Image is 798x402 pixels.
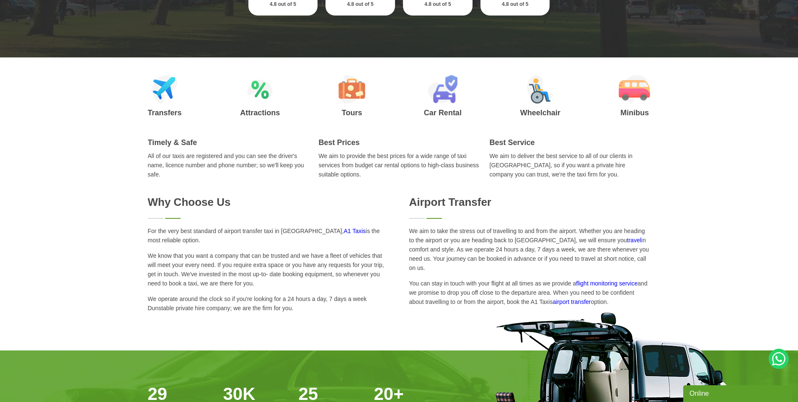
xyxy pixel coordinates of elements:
img: Car Rental [428,75,457,104]
h2: Airport Transfer [409,196,651,209]
p: We aim to provide the best prices for a wide range of taxi services from budget car rental option... [319,151,480,179]
p: We aim to take the stress out of travelling to and from the airport. Whether you are heading to t... [409,226,651,272]
p: For the very best standard of airport transfer taxi in [GEOGRAPHIC_DATA], is the most reliable op... [148,226,389,245]
p: You can stay in touch with your flight at all times as we provide a and we promise to drop you of... [409,279,651,306]
h3: Car Rental [424,109,462,117]
img: Airport Transfers [152,75,178,104]
h2: Why Choose Us [148,196,389,209]
h3: Wheelchair [520,109,560,117]
img: Wheelchair [527,75,554,104]
a: airport transfer [553,298,591,305]
a: A1 Taxis [343,228,366,234]
a: flight monitoring service [576,280,638,287]
h3: Transfers [148,109,182,117]
p: We know that you want a company that can be trusted and we have a fleet of vehicles that will mee... [148,251,389,288]
h2: Timely & Safe [148,138,309,147]
iframe: chat widget [683,384,794,402]
h2: Best Prices [319,138,480,147]
a: travel [627,237,641,244]
h3: Tours [338,109,365,117]
p: We aim to deliver the best service to all of our clients in [GEOGRAPHIC_DATA], so if you want a p... [490,151,651,179]
img: Minibus [619,75,650,104]
h3: Minibus [619,109,650,117]
p: We operate around the clock so if you're looking for a 24 hours a day, 7 days a week Dunstable pr... [148,294,389,313]
h3: Attractions [240,109,280,117]
p: All of our taxis are registered and you can see the driver's name, licence number and phone numbe... [148,151,309,179]
h2: Best Service [490,138,651,147]
img: Attractions [247,75,273,104]
img: Tours [338,75,365,104]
